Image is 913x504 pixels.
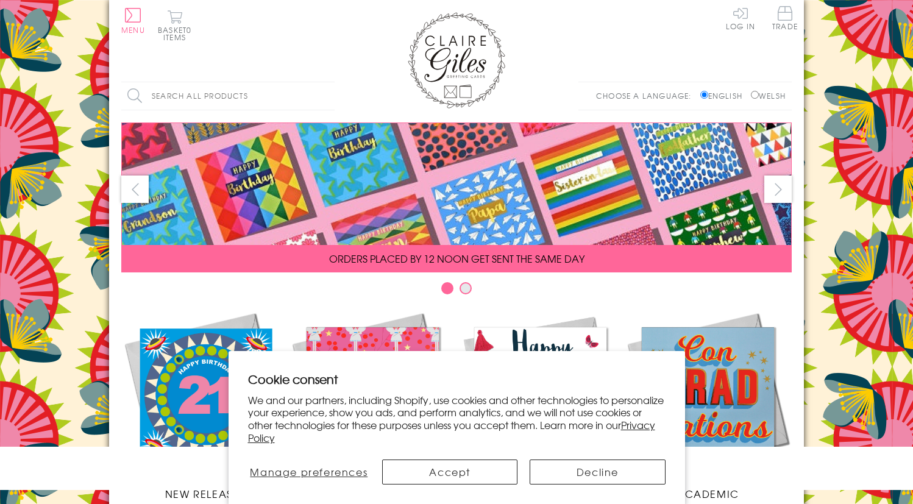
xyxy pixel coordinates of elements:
a: Trade [772,6,798,32]
span: Trade [772,6,798,30]
input: Welsh [751,91,759,99]
button: Accept [382,460,517,484]
a: New Releases [121,310,289,501]
span: Manage preferences [250,464,368,479]
label: English [700,90,748,101]
span: New Releases [165,486,245,501]
div: Carousel Pagination [121,282,792,300]
h2: Cookie consent [248,371,666,388]
a: Privacy Policy [248,417,655,445]
input: English [700,91,708,99]
button: Decline [530,460,665,484]
p: Choose a language: [596,90,698,101]
input: Search all products [121,82,335,110]
input: Search [322,82,335,110]
span: ORDERS PLACED BY 12 NOON GET SENT THE SAME DAY [329,251,584,266]
span: Menu [121,24,145,35]
a: Academic [624,310,792,501]
span: Academic [677,486,739,501]
button: next [764,176,792,203]
a: Christmas [289,310,456,501]
button: Carousel Page 2 [460,282,472,294]
a: Log In [726,6,755,30]
button: Basket0 items [158,10,191,41]
img: Claire Giles Greetings Cards [408,12,505,108]
button: prev [121,176,149,203]
a: Birthdays [456,310,624,501]
p: We and our partners, including Shopify, use cookies and other technologies to personalize your ex... [248,394,666,444]
span: 0 items [163,24,191,43]
button: Manage preferences [248,460,371,484]
button: Menu [121,8,145,34]
button: Carousel Page 1 (Current Slide) [441,282,453,294]
label: Welsh [751,90,786,101]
